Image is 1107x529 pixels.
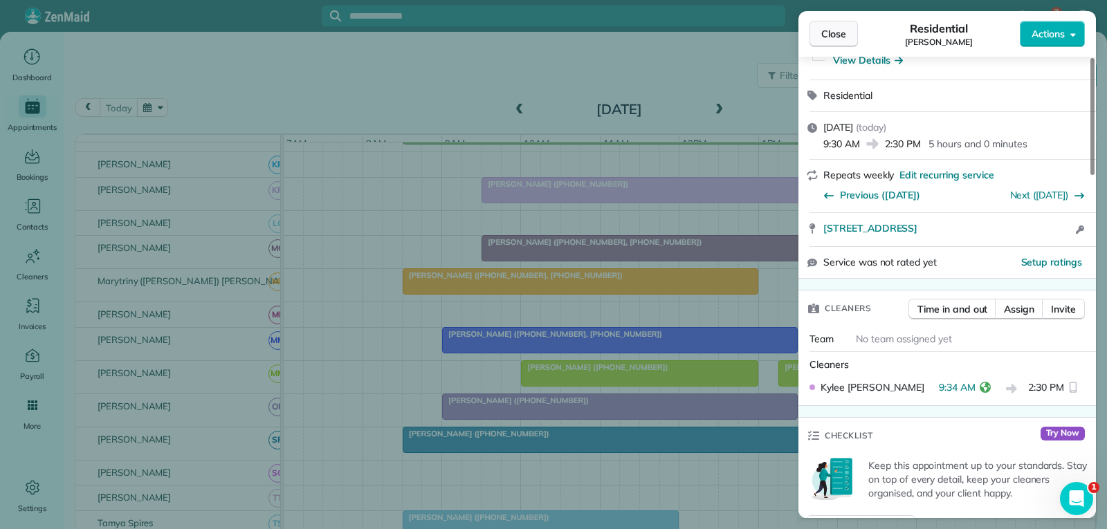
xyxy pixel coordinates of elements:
[1072,221,1088,238] button: Open access information
[840,188,920,202] span: Previous ([DATE])
[823,221,917,235] span: [STREET_ADDRESS]
[856,121,886,133] span: ( today )
[823,255,937,270] span: Service was not rated yet
[908,299,996,319] button: Time in and out
[1060,482,1093,515] iframe: Intercom live chat
[885,137,921,151] span: 2:30 PM
[1051,302,1076,316] span: Invite
[833,53,903,67] button: View Details
[809,358,849,371] span: Cleaners
[823,137,860,151] span: 9:30 AM
[1021,255,1083,269] button: Setup ratings
[809,333,834,345] span: Team
[823,169,894,181] span: Repeats weekly
[825,301,871,315] span: Cleaners
[856,333,952,345] span: No team assigned yet
[823,221,1072,235] a: [STREET_ADDRESS]
[1010,188,1086,202] button: Next ([DATE])
[823,121,853,133] span: [DATE]
[905,37,973,48] span: [PERSON_NAME]
[928,137,1027,151] p: 5 hours and 0 minutes
[1028,380,1064,398] span: 2:30 PM
[1010,189,1069,201] a: Next ([DATE])
[917,302,987,316] span: Time in and out
[809,21,858,47] button: Close
[939,380,976,398] span: 9:34 AM
[1021,256,1083,268] span: Setup ratings
[995,299,1043,319] button: Assign
[1041,427,1085,440] span: Try Now
[910,20,969,37] span: Residential
[823,188,920,202] button: Previous ([DATE])
[868,458,1088,500] p: Keep this appointment up to your standards. Stay on top of every detail, keep your cleaners organ...
[825,429,873,443] span: Checklist
[899,168,994,182] span: Edit recurring service
[1088,482,1099,493] span: 1
[1004,302,1034,316] span: Assign
[1042,299,1085,319] button: Invite
[823,89,872,102] span: Residential
[821,27,846,41] span: Close
[1032,27,1065,41] span: Actions
[821,380,924,394] span: Kylee [PERSON_NAME]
